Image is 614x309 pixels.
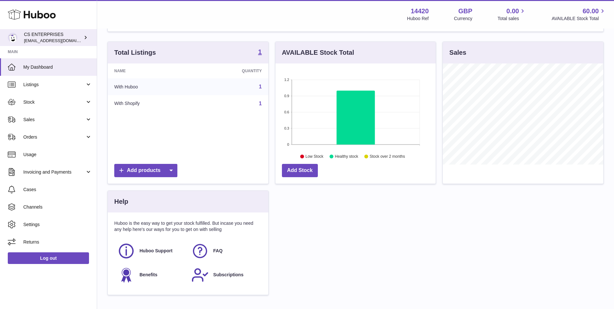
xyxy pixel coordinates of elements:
[23,117,85,123] span: Sales
[114,48,156,57] h3: Total Listings
[258,49,262,56] a: 1
[497,16,526,22] span: Total sales
[258,49,262,55] strong: 1
[407,16,429,22] div: Huboo Ref
[191,242,259,260] a: FAQ
[284,94,289,98] text: 0.9
[23,134,85,140] span: Orders
[117,266,185,284] a: Benefits
[194,63,268,78] th: Quantity
[24,38,95,43] span: [EMAIL_ADDRESS][DOMAIN_NAME]
[108,95,194,112] td: With Shopify
[114,220,262,233] p: Huboo is the easy way to get your stock fulfilled. But incase you need any help here's our ways f...
[23,64,92,70] span: My Dashboard
[284,78,289,82] text: 1.2
[552,16,606,22] span: AVAILABLE Stock Total
[259,84,262,89] a: 1
[213,248,223,254] span: FAQ
[114,164,177,177] a: Add products
[8,252,89,264] a: Log out
[458,7,472,16] strong: GBP
[583,7,599,16] span: 60.00
[108,63,194,78] th: Name
[23,169,85,175] span: Invoicing and Payments
[454,16,473,22] div: Currency
[370,154,405,159] text: Stock over 2 months
[213,272,243,278] span: Subscriptions
[282,48,354,57] h3: AVAILABLE Stock Total
[335,154,358,159] text: Healthy stock
[108,78,194,95] td: With Huboo
[284,126,289,130] text: 0.3
[23,222,92,228] span: Settings
[552,7,606,22] a: 60.00 AVAILABLE Stock Total
[23,204,92,210] span: Channels
[449,48,466,57] h3: Sales
[23,239,92,245] span: Returns
[507,7,519,16] span: 0.00
[497,7,526,22] a: 0.00 Total sales
[23,187,92,193] span: Cases
[411,7,429,16] strong: 14420
[259,101,262,106] a: 1
[23,152,92,158] span: Usage
[23,99,85,105] span: Stock
[140,248,173,254] span: Huboo Support
[8,33,17,42] img: internalAdmin-14420@internal.huboo.com
[191,266,259,284] a: Subscriptions
[284,110,289,114] text: 0.6
[114,197,128,206] h3: Help
[140,272,157,278] span: Benefits
[117,242,185,260] a: Huboo Support
[282,164,318,177] a: Add Stock
[287,143,289,146] text: 0
[306,154,324,159] text: Low Stock
[23,82,85,88] span: Listings
[24,31,82,44] div: CS ENTERPRISES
